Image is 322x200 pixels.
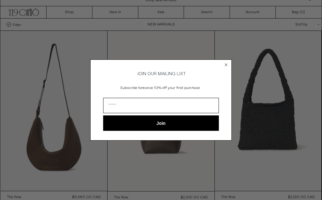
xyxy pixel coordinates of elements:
button: Close dialog [223,62,229,68]
span: JOIN OUR MAILING LIST [136,71,186,77]
input: Email [103,98,219,113]
span: receive 10% off your first purchase [142,86,200,91]
span: Subscribe to [120,86,142,91]
button: Join [103,115,219,131]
